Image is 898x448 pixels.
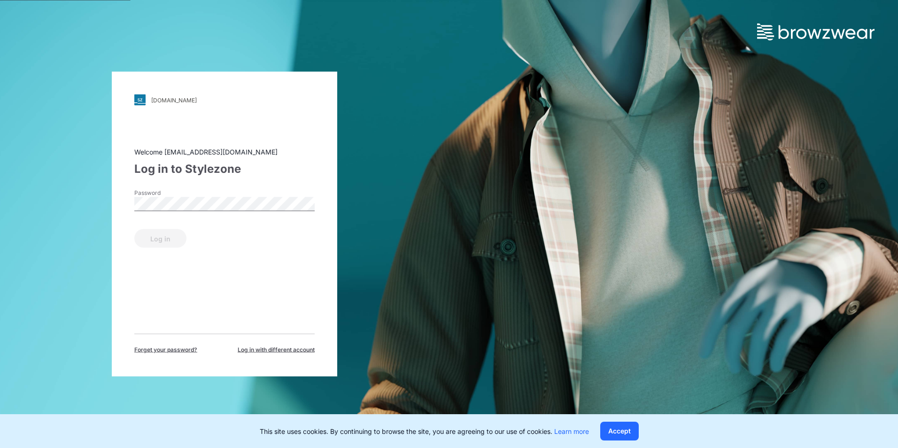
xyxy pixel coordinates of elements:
label: Password [134,189,200,197]
div: Log in to Stylezone [134,161,315,178]
a: Learn more [554,427,589,435]
img: browzwear-logo.73288ffb.svg [757,23,875,40]
p: This site uses cookies. By continuing to browse the site, you are agreeing to our use of cookies. [260,426,589,436]
span: Log in with different account [238,346,315,354]
div: [DOMAIN_NAME] [151,96,197,103]
div: Welcome [EMAIL_ADDRESS][DOMAIN_NAME] [134,147,315,157]
a: [DOMAIN_NAME] [134,94,315,106]
img: svg+xml;base64,PHN2ZyB3aWR0aD0iMjgiIGhlaWdodD0iMjgiIHZpZXdCb3g9IjAgMCAyOCAyOCIgZmlsbD0ibm9uZSIgeG... [134,94,146,106]
span: Forget your password? [134,346,197,354]
button: Accept [600,422,639,440]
